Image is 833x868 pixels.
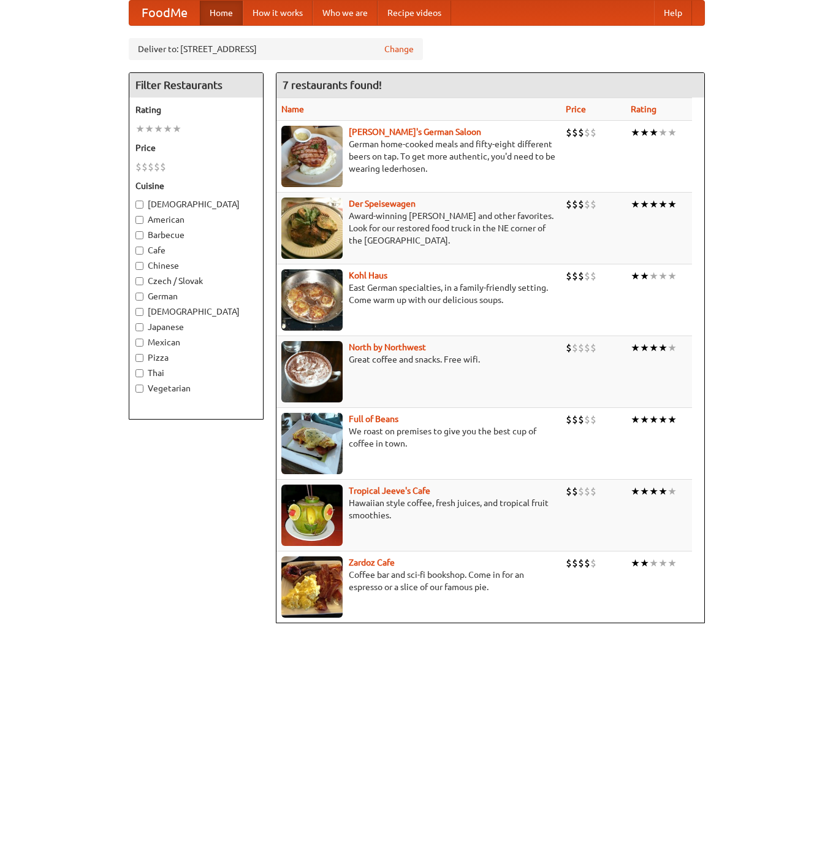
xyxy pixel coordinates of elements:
li: ★ [649,198,658,211]
p: East German specialties, in a family-friendly setting. Come warm up with our delicious soups. [281,282,556,306]
li: $ [590,198,596,211]
li: ★ [658,126,668,139]
li: $ [572,198,578,211]
a: Help [654,1,692,25]
li: ★ [640,556,649,570]
label: [DEMOGRAPHIC_DATA] [135,198,257,210]
label: American [135,213,257,226]
li: ★ [668,556,677,570]
li: $ [590,413,596,426]
li: $ [590,485,596,498]
a: Home [200,1,243,25]
label: Japanese [135,321,257,333]
label: Pizza [135,351,257,364]
li: ★ [640,485,649,498]
li: ★ [172,122,181,136]
img: north.jpg [281,341,343,402]
input: German [135,293,143,301]
li: ★ [135,122,145,136]
input: Barbecue [135,231,143,239]
li: $ [590,556,596,570]
li: $ [590,269,596,283]
p: German home-cooked meals and fifty-eight different beers on tap. To get more authentic, you'd nee... [281,138,556,175]
a: Recipe videos [378,1,451,25]
li: $ [566,485,572,498]
a: Kohl Haus [349,271,387,280]
li: $ [584,269,590,283]
li: $ [566,198,572,211]
li: ★ [668,198,677,211]
input: Cafe [135,247,143,255]
label: Barbecue [135,229,257,241]
label: Vegetarian [135,382,257,394]
input: Pizza [135,354,143,362]
img: esthers.jpg [281,126,343,187]
ng-pluralize: 7 restaurants found! [283,79,382,91]
a: Name [281,104,304,114]
li: $ [148,160,154,174]
p: Award-winning [PERSON_NAME] and other favorites. Look for our restored food truck in the NE corne... [281,210,556,247]
li: ★ [649,556,658,570]
li: ★ [649,341,658,355]
li: ★ [631,126,640,139]
a: FoodMe [129,1,200,25]
input: Czech / Slovak [135,277,143,285]
a: Zardoz Cafe [349,558,395,567]
li: $ [590,341,596,355]
a: How it works [243,1,313,25]
img: jeeves.jpg [281,485,343,546]
li: $ [578,269,584,283]
img: kohlhaus.jpg [281,269,343,331]
li: $ [578,485,584,498]
li: $ [566,413,572,426]
li: $ [578,198,584,211]
li: ★ [668,485,677,498]
li: ★ [631,485,640,498]
input: [DEMOGRAPHIC_DATA] [135,201,143,209]
a: Der Speisewagen [349,199,416,209]
label: Czech / Slovak [135,275,257,287]
li: ★ [640,413,649,426]
li: $ [584,341,590,355]
li: ★ [145,122,154,136]
li: ★ [640,126,649,139]
li: $ [572,485,578,498]
h4: Filter Restaurants [129,73,263,98]
li: ★ [640,269,649,283]
label: Mexican [135,336,257,348]
li: ★ [631,413,640,426]
li: $ [578,341,584,355]
li: $ [572,413,578,426]
li: ★ [658,485,668,498]
li: ★ [668,269,677,283]
label: Cafe [135,244,257,256]
label: [DEMOGRAPHIC_DATA] [135,305,257,318]
li: ★ [658,556,668,570]
a: North by Northwest [349,342,426,352]
li: ★ [154,122,163,136]
li: ★ [668,126,677,139]
a: [PERSON_NAME]'s German Saloon [349,127,481,137]
h5: Price [135,142,257,154]
li: $ [566,556,572,570]
a: Change [384,43,414,55]
li: $ [135,160,142,174]
p: Hawaiian style coffee, fresh juices, and tropical fruit smoothies. [281,497,556,521]
li: $ [566,269,572,283]
input: [DEMOGRAPHIC_DATA] [135,308,143,316]
li: ★ [668,341,677,355]
a: Full of Beans [349,414,398,424]
li: $ [578,126,584,139]
li: $ [572,341,578,355]
img: beans.jpg [281,413,343,474]
li: ★ [658,413,668,426]
li: $ [572,269,578,283]
h5: Rating [135,104,257,116]
li: ★ [649,485,658,498]
li: ★ [668,413,677,426]
li: ★ [649,126,658,139]
li: $ [572,556,578,570]
a: Rating [631,104,656,114]
li: ★ [631,341,640,355]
